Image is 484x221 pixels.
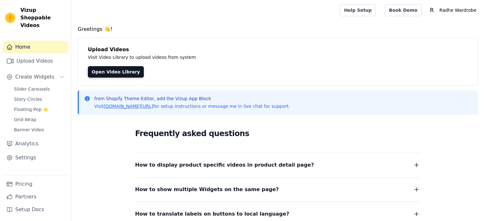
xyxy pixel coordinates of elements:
[15,73,54,81] span: Create Widgets
[437,4,479,16] p: Radhe Wardrobe
[10,125,68,134] a: Banner Video
[3,41,68,53] a: Home
[88,66,144,78] a: Open Video Library
[94,103,290,109] p: Visit for setup instructions or message me in live chat for support.
[427,4,479,16] button: R Radhe Wardrobe
[135,210,289,218] span: How to translate labels on buttons to local language?
[104,104,153,109] a: [DOMAIN_NAME][URL]
[3,190,68,203] a: Partners
[135,161,314,169] span: How to display product specific videos in product detail page?
[385,4,421,16] a: Book Demo
[3,137,68,150] a: Analytics
[94,95,290,102] p: from Shopify Theme Editor, add the Vizup App Block
[3,55,68,67] a: Upload Videos
[88,46,467,53] h4: Upload Videos
[10,95,68,104] a: Story Circles
[88,53,373,61] p: Visit Video Library to upload videos from system
[3,71,68,83] button: Create Widgets
[340,4,376,16] a: Help Setup
[5,13,15,23] img: Vizup
[3,151,68,164] a: Settings
[3,178,68,190] a: Pricing
[10,85,68,93] a: Slider Carousels
[430,7,434,13] text: R
[78,25,478,33] h4: Greetings 👋!
[3,203,68,216] a: Setup Docs
[135,161,420,169] button: How to display product specific videos in product detail page?
[135,127,420,140] h2: Frequently asked questions
[14,127,44,133] span: Banner Video
[14,96,42,102] span: Story Circles
[14,86,50,92] span: Slider Carousels
[135,185,279,194] span: How to show multiple Widgets on the same page?
[135,185,420,194] button: How to show multiple Widgets on the same page?
[10,115,68,124] a: Grid Wrap
[14,116,36,123] span: Grid Wrap
[10,105,68,114] a: Floating-Pop ⭐
[20,6,66,29] span: Vizup Shoppable Videos
[135,210,420,218] button: How to translate labels on buttons to local language?
[14,106,48,113] span: Floating-Pop ⭐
